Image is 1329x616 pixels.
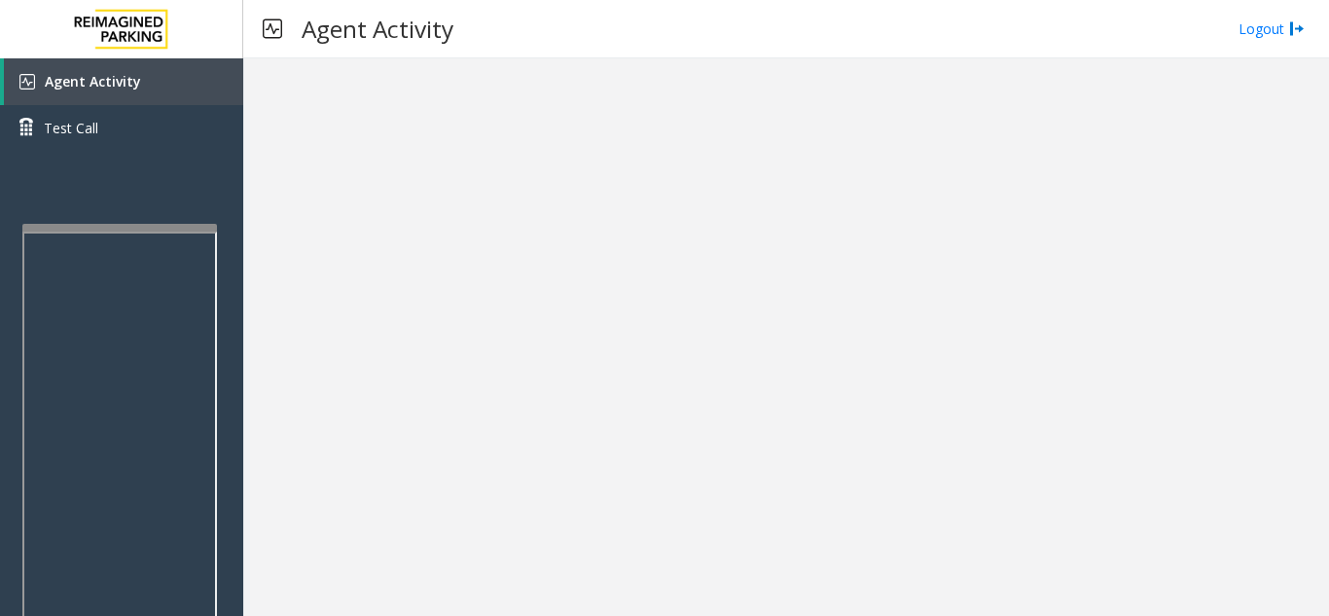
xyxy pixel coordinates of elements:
[44,118,98,138] span: Test Call
[292,5,463,53] h3: Agent Activity
[45,72,141,91] span: Agent Activity
[263,5,282,53] img: pageIcon
[19,74,35,90] img: 'icon'
[1239,18,1305,39] a: Logout
[1289,18,1305,39] img: logout
[4,58,243,105] a: Agent Activity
